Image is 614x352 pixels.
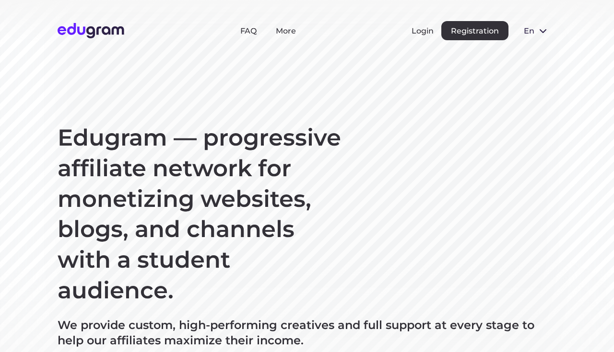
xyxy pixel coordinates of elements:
[276,26,296,35] a: More
[516,21,556,40] button: en
[240,26,257,35] a: FAQ
[58,123,345,306] h1: Edugram — progressive affiliate network for monetizing websites, blogs, and channels with a stude...
[524,26,533,35] span: en
[58,318,556,348] p: We provide custom, high-performing creatives and full support at every stage to help our affiliat...
[412,26,434,35] button: Login
[441,21,508,40] button: Registration
[58,23,124,38] img: Edugram Logo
